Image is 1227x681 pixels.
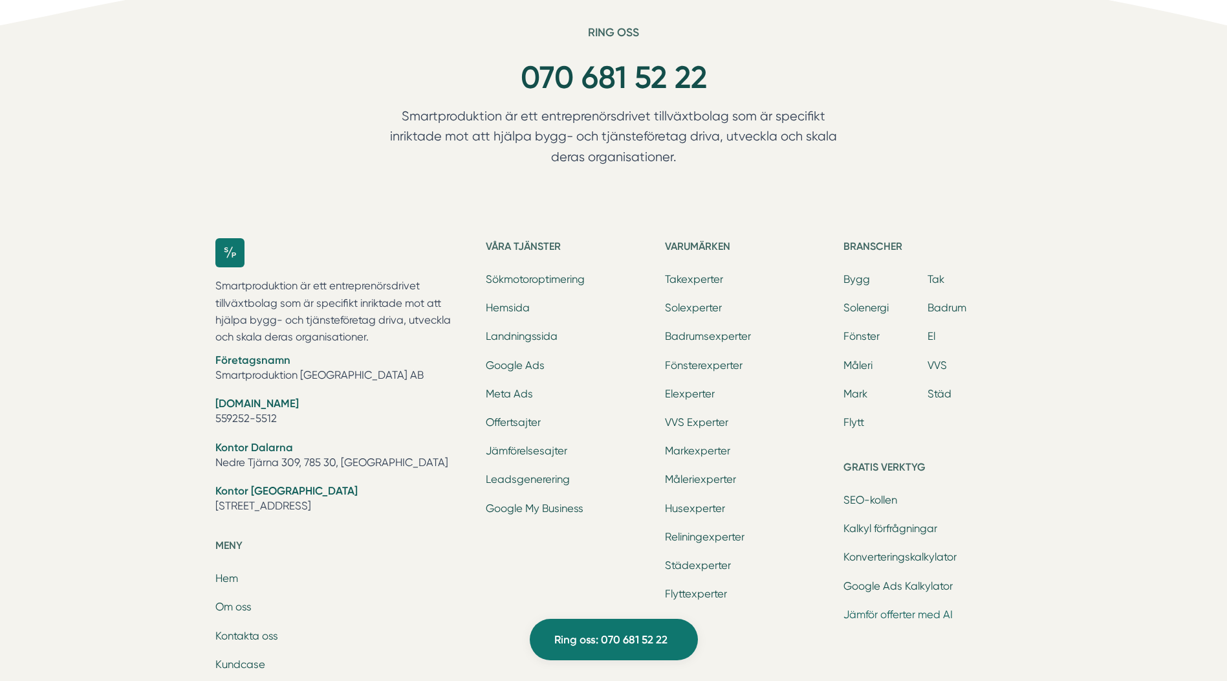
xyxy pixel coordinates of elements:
[486,502,583,515] a: Google My Business
[215,278,471,346] p: Smartproduktion är ett entreprenörsdrivet tillväxtbolag som är specifikt inriktade mot att hjälpa...
[843,388,867,400] a: Mark
[486,359,545,372] a: Google Ads
[486,473,570,486] a: Leadsgenerering
[843,238,1012,259] h5: Branscher
[928,330,935,342] a: El
[486,238,654,259] h5: Våra tjänster
[665,388,715,400] a: Elexperter
[843,608,953,621] a: Jämför offerter med AI
[486,330,558,342] a: Landningssida
[365,25,862,50] h6: Ring oss
[215,397,299,410] strong: [DOMAIN_NAME]
[843,359,873,372] a: Måleri
[665,588,727,600] a: Flyttexperter
[215,441,293,454] strong: Kontor Dalarna
[530,619,698,660] a: Ring oss: 070 681 52 22
[486,302,530,314] a: Hemsida
[665,445,730,457] a: Markexperter
[486,388,533,400] a: Meta Ads
[486,445,567,457] a: Jämförelsesajter
[486,273,585,285] a: Sökmotoroptimering
[486,416,541,429] a: Offertsajter
[665,238,833,259] h5: Varumärken
[843,551,957,563] a: Konverteringskalkylator
[215,601,252,613] a: Om oss
[928,302,966,314] a: Badrum
[665,330,751,342] a: Badrumsexperter
[665,502,725,515] a: Husexperter
[843,302,889,314] a: Solenergi
[215,396,471,429] li: 559252-5512
[215,484,471,517] li: [STREET_ADDRESS]
[215,440,471,473] li: Nedre Tjärna 309, 785 30, [GEOGRAPHIC_DATA]
[215,484,358,497] strong: Kontor [GEOGRAPHIC_DATA]
[554,631,668,649] span: Ring oss: 070 681 52 22
[215,353,471,386] li: Smartproduktion [GEOGRAPHIC_DATA] AB
[521,59,707,96] a: 070 681 52 22
[665,473,736,486] a: Måleriexperter
[365,106,862,173] p: Smartproduktion är ett entreprenörsdrivet tillväxtbolag som är specifikt inriktade mot att hjälpa...
[215,572,238,585] a: Hem
[843,580,953,592] a: Google Ads Kalkylator
[843,522,937,535] a: Kalkyl förfrågningar
[215,537,471,558] h5: Meny
[843,273,870,285] a: Bygg
[928,273,944,285] a: Tak
[928,359,947,372] a: VVS
[843,459,1012,480] h5: Gratis verktyg
[843,416,864,429] a: Flytt
[215,353,290,366] strong: Företagsnamn
[843,494,897,506] a: SEO-kollen
[665,359,743,372] a: Fönsterexperter
[215,630,278,642] a: Kontakta oss
[665,531,744,543] a: Reliningexperter
[843,330,880,342] a: Fönster
[665,416,728,429] a: VVS Experter
[665,559,731,572] a: Städexperter
[665,273,723,285] a: Takexperter
[928,388,951,400] a: Städ
[215,658,265,671] a: Kundcase
[665,302,722,314] a: Solexperter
